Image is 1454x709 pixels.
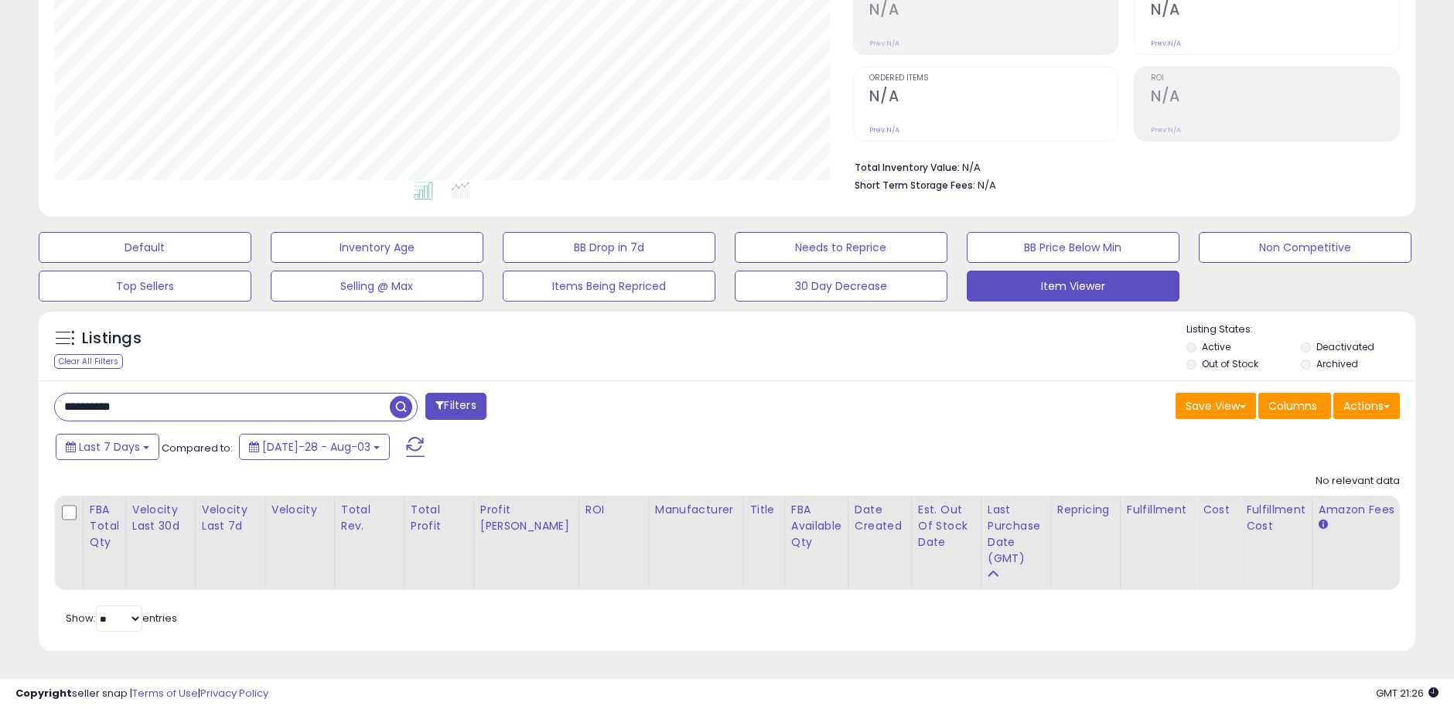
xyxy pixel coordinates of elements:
[855,157,1389,176] li: N/A
[39,271,251,302] button: Top Sellers
[1376,686,1439,700] span: 2025-08-11 21:26 GMT
[655,502,737,518] div: Manufacturer
[870,125,900,135] small: Prev: N/A
[1127,502,1189,518] div: Fulfillment
[735,232,947,263] button: Needs to Reprice
[1202,357,1258,370] label: Out of Stock
[1151,125,1181,135] small: Prev: N/A
[1151,39,1181,48] small: Prev: N/A
[870,1,1118,22] h2: N/A
[1319,502,1452,518] div: Amazon Fees
[411,502,467,534] div: Total Profit
[79,439,140,455] span: Last 7 Days
[271,271,483,302] button: Selling @ Max
[791,502,841,550] div: FBA Available Qty
[870,74,1118,83] span: Ordered Items
[750,502,778,518] div: Title
[1176,393,1256,419] button: Save View
[870,39,900,48] small: Prev: N/A
[1151,74,1399,83] span: ROI
[66,611,177,625] span: Show: entries
[585,502,642,518] div: ROI
[978,178,997,193] span: N/A
[341,502,398,534] div: Total Rev.
[15,686,72,700] strong: Copyright
[200,686,268,700] a: Privacy Policy
[967,271,1179,302] button: Item Viewer
[918,502,974,550] div: Est. Out Of Stock Date
[262,439,370,455] span: [DATE]-28 - Aug-03
[15,687,268,701] div: seller snap | |
[1316,357,1358,370] label: Archived
[56,434,159,460] button: Last 7 Days
[271,502,328,518] div: Velocity
[1316,474,1400,489] div: No relevant data
[1199,232,1411,263] button: Non Competitive
[855,161,961,174] b: Total Inventory Value:
[988,502,1044,567] div: Last Purchase Date (GMT)
[735,271,947,302] button: 30 Day Decrease
[870,87,1118,108] h2: N/A
[82,328,142,349] h5: Listings
[202,502,258,534] div: Velocity Last 7d
[1057,502,1114,518] div: Repricing
[132,686,198,700] a: Terms of Use
[90,502,119,550] div: FBA Total Qty
[855,502,905,534] div: Date Created
[1316,340,1374,353] label: Deactivated
[1202,340,1230,353] label: Active
[480,502,572,534] div: Profit [PERSON_NAME]
[503,232,715,263] button: BB Drop in 7d
[1268,398,1317,414] span: Columns
[1258,393,1331,419] button: Columns
[132,502,189,534] div: Velocity Last 30d
[271,232,483,263] button: Inventory Age
[1333,393,1400,419] button: Actions
[239,434,390,460] button: [DATE]-28 - Aug-03
[855,179,976,192] b: Short Term Storage Fees:
[967,232,1179,263] button: BB Price Below Min
[425,393,486,420] button: Filters
[1151,1,1399,22] h2: N/A
[39,232,251,263] button: Default
[54,354,123,369] div: Clear All Filters
[1319,518,1328,532] small: Amazon Fees.
[1203,502,1233,518] div: Cost
[162,441,233,455] span: Compared to:
[1246,502,1306,534] div: Fulfillment Cost
[1151,87,1399,108] h2: N/A
[503,271,715,302] button: Items Being Repriced
[1186,322,1415,337] p: Listing States:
